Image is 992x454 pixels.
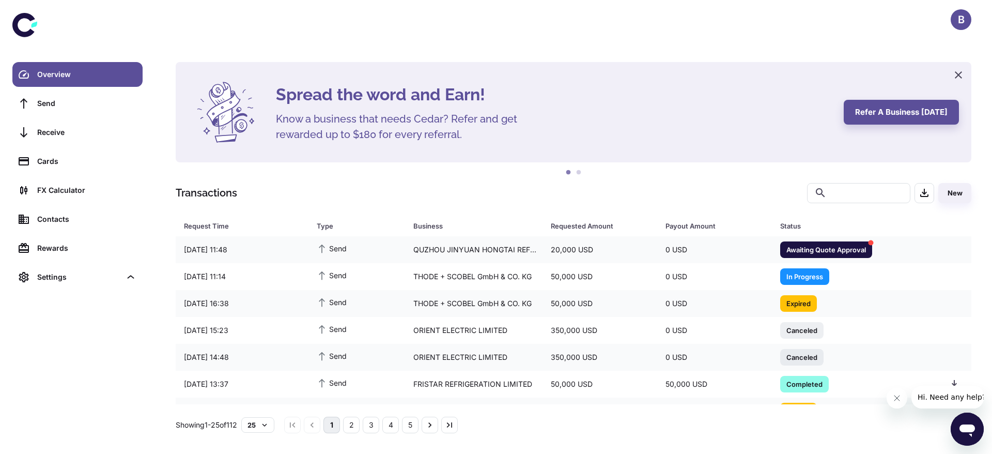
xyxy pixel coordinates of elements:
div: Overview [37,69,136,80]
div: Contacts [37,214,136,225]
span: Send [317,296,347,308]
span: In Progress [780,271,829,281]
div: ORIENT ELECTRIC LIMITED [405,321,542,340]
a: Contacts [12,207,143,232]
div: Send [37,98,136,109]
div: FRISTAR REFRIGERATION LIMITED [405,374,542,394]
div: 50,000 USD [542,374,657,394]
div: 20,000 USD [542,401,657,421]
button: 1 [563,168,574,178]
div: Cards [37,156,136,167]
div: Payout Amount [665,219,754,233]
button: Go to next page [422,417,438,433]
div: HONGKONG [PERSON_NAME] REFRIGERATION EQUIPMENT COMPANY LIMITED [405,401,542,421]
span: Payout Amount [665,219,768,233]
div: QUZHOU JINYUAN HONGTAI REFRIGERANT CO., [405,240,542,260]
div: 50,000 USD [542,267,657,286]
div: [DATE] 11:48 [176,240,308,260]
a: FX Calculator [12,178,143,203]
span: Hi. Need any help? [6,7,74,16]
div: [DATE] 12:08 [176,401,308,421]
button: Go to page 3 [363,417,379,433]
button: New [938,183,971,203]
button: Refer a business [DATE] [844,100,959,125]
iframe: Message from company [911,386,984,408]
div: 50,000 USD [657,374,772,394]
div: Type [317,219,387,233]
a: Send [12,91,143,116]
button: Go to page 2 [343,417,360,433]
a: Overview [12,62,143,87]
nav: pagination navigation [283,417,459,433]
div: ORIENT ELECTRIC LIMITED [405,347,542,367]
button: 2 [574,168,584,178]
span: Expired [780,298,817,308]
span: Send [317,243,347,254]
div: 0 USD [657,267,772,286]
div: 20,000 USD [542,240,657,260]
iframe: Button to launch messaging window [951,413,984,446]
span: Requested Amount [551,219,653,233]
button: Go to page 4 [382,417,399,433]
div: Request Time [184,219,291,233]
h1: Transactions [176,185,237,201]
a: Cards [12,149,143,174]
span: Send [317,323,347,335]
span: Send [317,377,347,388]
div: 0 USD [657,401,772,421]
span: Awaiting Quote Approval [780,244,872,254]
div: FX Calculator [37,185,136,196]
div: [DATE] 14:48 [176,347,308,367]
div: [DATE] 15:23 [176,321,308,340]
span: Send [317,350,347,361]
div: [DATE] 11:14 [176,267,308,286]
h5: Know a business that needs Cedar? Refer and get rewarded up to $180 for every referral. [276,111,534,142]
iframe: Close message [887,388,907,408]
a: Receive [12,120,143,145]
span: Canceled [780,352,824,362]
div: 350,000 USD [542,347,657,367]
div: 0 USD [657,347,772,367]
button: Go to page 5 [402,417,419,433]
div: 350,000 USD [542,321,657,340]
button: Go to last page [441,417,458,433]
button: 25 [241,417,274,433]
span: Canceled [780,325,824,335]
span: Type [317,219,400,233]
p: Showing 1-25 of 112 [176,419,237,431]
div: 0 USD [657,240,772,260]
span: Status [780,219,928,233]
div: 0 USD [657,294,772,313]
div: Requested Amount [551,219,640,233]
button: B [951,9,971,30]
h4: Spread the word and Earn! [276,82,831,107]
div: Settings [12,265,143,290]
span: Send [317,404,347,415]
span: Send [317,269,347,281]
div: Receive [37,127,136,138]
div: THODE + SCOBEL GmbH & CO. KG [405,294,542,313]
button: page 1 [323,417,340,433]
span: Completed [780,379,829,389]
div: [DATE] 13:37 [176,374,308,394]
div: Rewards [37,243,136,254]
div: 0 USD [657,321,772,340]
div: 50,000 USD [542,294,657,313]
div: THODE + SCOBEL GmbH & CO. KG [405,267,542,286]
span: Request Time [184,219,304,233]
a: Rewards [12,236,143,261]
div: Status [780,219,915,233]
div: Settings [37,271,121,283]
div: [DATE] 16:38 [176,294,308,313]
